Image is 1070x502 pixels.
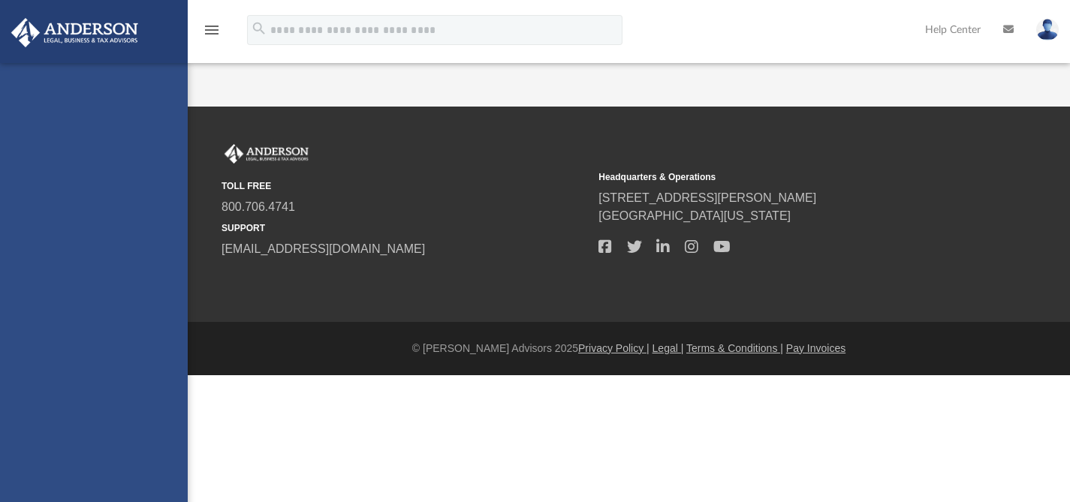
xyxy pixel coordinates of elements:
a: [GEOGRAPHIC_DATA][US_STATE] [598,209,791,222]
img: Anderson Advisors Platinum Portal [7,18,143,47]
a: [EMAIL_ADDRESS][DOMAIN_NAME] [222,242,425,255]
a: [STREET_ADDRESS][PERSON_NAME] [598,191,816,204]
a: Legal | [653,342,684,354]
a: 800.706.4741 [222,200,295,213]
a: Terms & Conditions | [686,342,783,354]
small: SUPPORT [222,221,588,235]
small: Headquarters & Operations [598,170,965,184]
img: Anderson Advisors Platinum Portal [222,144,312,164]
i: search [251,20,267,37]
img: User Pic [1036,19,1059,41]
i: menu [203,21,221,39]
a: Pay Invoices [786,342,845,354]
a: menu [203,29,221,39]
small: TOLL FREE [222,179,588,193]
a: Privacy Policy | [578,342,650,354]
div: © [PERSON_NAME] Advisors 2025 [188,341,1070,356]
